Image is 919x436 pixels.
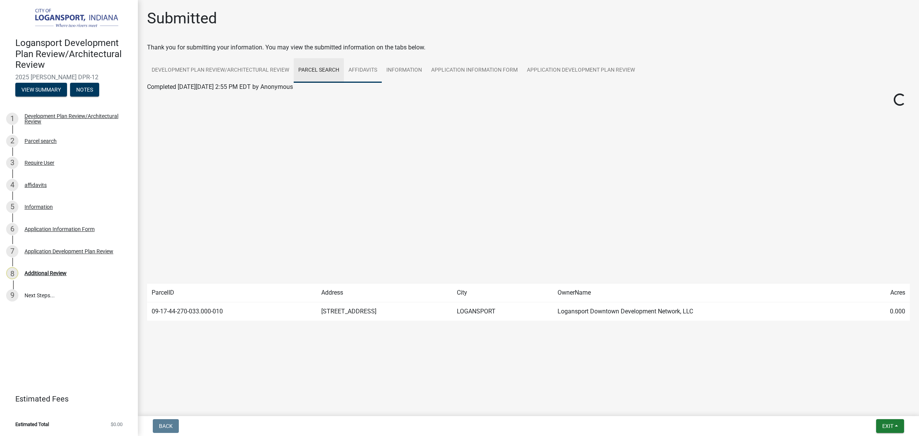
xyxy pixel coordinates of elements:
div: Thank you for submitting your information. You may view the submitted information on the tabs below. [147,43,910,52]
h4: Logansport Development Plan Review/Architectural Review [15,38,132,70]
button: View Summary [15,83,67,97]
td: OwnerName [553,284,858,302]
div: 1 [6,113,18,125]
a: Development Plan Review/Architectural Review [147,58,294,83]
td: Address [317,284,452,302]
td: City [452,284,553,302]
td: 0.000 [858,302,910,321]
div: 3 [6,157,18,169]
div: 8 [6,267,18,279]
span: 2025 [PERSON_NAME] DPR-12 [15,74,123,81]
div: Application Information Form [25,226,95,232]
div: 2 [6,135,18,147]
span: $0.00 [111,422,123,427]
td: 09-17-44-270-033.000-010 [147,302,317,321]
div: Application Development Plan Review [25,249,113,254]
div: Additional Review [25,270,67,276]
a: Estimated Fees [6,391,126,406]
span: Back [159,423,173,429]
a: Application Information Form [427,58,522,83]
button: Notes [70,83,99,97]
a: Information [382,58,427,83]
span: Exit [882,423,893,429]
div: 6 [6,223,18,235]
td: ParcelID [147,284,317,302]
div: 9 [6,289,18,302]
div: 4 [6,179,18,191]
span: Estimated Total [15,422,49,427]
td: Acres [858,284,910,302]
td: LOGANSPORT [452,302,553,321]
a: Parcel search [294,58,344,83]
wm-modal-confirm: Summary [15,87,67,93]
button: Exit [876,419,904,433]
div: 5 [6,201,18,213]
div: 7 [6,245,18,257]
div: Development Plan Review/Architectural Review [25,113,126,124]
button: Back [153,419,179,433]
td: [STREET_ADDRESS] [317,302,452,321]
div: affidavits [25,182,47,188]
wm-modal-confirm: Notes [70,87,99,93]
div: Require User [25,160,54,166]
span: Completed [DATE][DATE] 2:55 PM EDT by Anonymous [147,83,293,90]
td: Logansport Downtown Development Network, LLC [553,302,858,321]
a: affidavits [344,58,382,83]
a: Application Development Plan Review [522,58,639,83]
h1: Submitted [147,9,217,28]
img: City of Logansport, Indiana [15,8,126,30]
div: Information [25,204,53,210]
div: Parcel search [25,138,57,144]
